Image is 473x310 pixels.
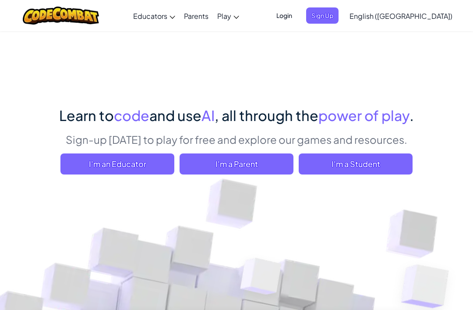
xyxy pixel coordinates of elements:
span: AI [201,107,215,124]
p: Sign-up [DATE] to play for free and explore our games and resources. [59,132,414,147]
button: I'm a Student [299,153,413,175]
button: Sign Up [306,7,339,24]
a: Parents [180,4,213,28]
img: CodeCombat logo [23,7,99,25]
a: Play [213,4,244,28]
a: I'm a Parent [180,153,293,175]
a: Educators [129,4,180,28]
span: and use [149,107,201,124]
span: English ([GEOGRAPHIC_DATA]) [349,11,452,21]
span: power of play [318,107,409,124]
span: . [409,107,414,124]
a: English ([GEOGRAPHIC_DATA]) [345,4,457,28]
span: , all through the [215,107,318,124]
button: Login [271,7,297,24]
a: I'm an Educator [60,153,174,175]
span: Learn to [59,107,114,124]
span: Educators [133,11,167,21]
span: code [114,107,149,124]
span: Play [217,11,231,21]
